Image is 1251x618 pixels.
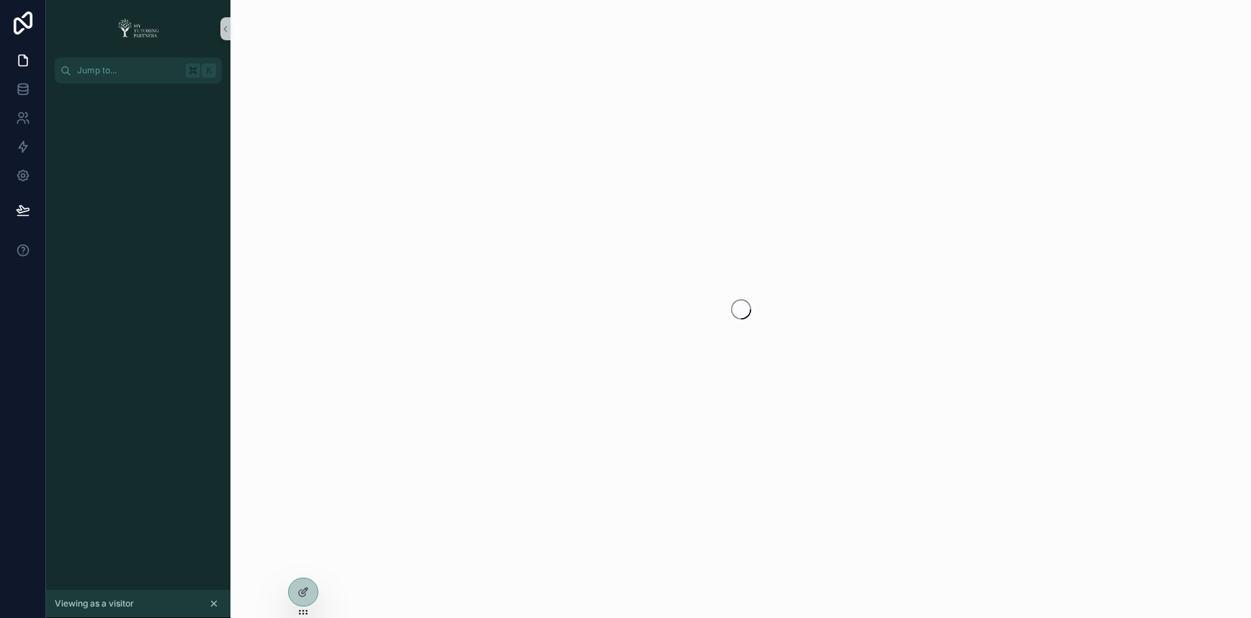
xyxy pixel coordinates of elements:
div: scrollable content [46,83,230,109]
span: Viewing as a visitor [55,598,134,609]
span: Jump to... [77,65,180,76]
span: K [203,65,215,76]
button: Jump to...K [55,58,222,83]
img: App logo [113,17,163,40]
